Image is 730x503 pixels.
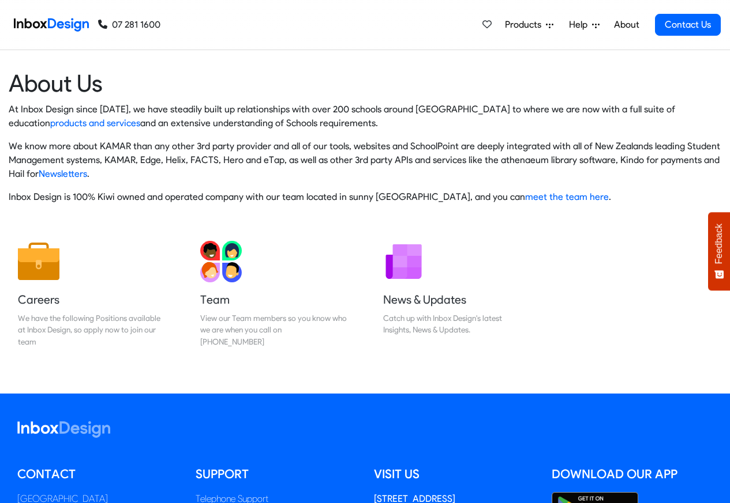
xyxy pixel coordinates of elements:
h5: Team [200,292,347,308]
h5: News & Updates [383,292,530,308]
a: News & Updates Catch up with Inbox Design's latest Insights, News & Updates. [374,232,539,357]
p: We know more about KAMAR than any other 3rd party provider and all of our tools, websites and Sch... [9,139,721,181]
div: View our Team members so you know who we are when you call on [PHONE_NUMBER] [200,312,347,347]
h5: Download our App [552,466,713,483]
a: Contact Us [655,14,721,36]
p: Inbox Design is 100% Kiwi owned and operated company with our team located in sunny [GEOGRAPHIC_D... [9,190,721,204]
a: products and services [50,118,140,128]
h5: Visit us [374,466,535,483]
a: Careers We have the following Positions available at Inbox Design, so apply now to join our team [9,232,174,357]
a: Help [564,13,604,36]
a: meet the team here [525,191,609,202]
div: Catch up with Inbox Design's latest Insights, News & Updates. [383,312,530,336]
span: Help [569,18,592,32]
div: We have the following Positions available at Inbox Design, so apply now to join our team [18,312,164,347]
img: 2022_01_13_icon_team.svg [200,241,242,282]
img: 2022_01_13_icon_job.svg [18,241,59,282]
img: 2022_01_12_icon_newsletter.svg [383,241,425,282]
h5: Contact [17,466,178,483]
p: At Inbox Design since [DATE], we have steadily built up relationships with over 200 schools aroun... [9,103,721,130]
a: 07 281 1600 [98,18,160,32]
h5: Support [196,466,357,483]
span: Feedback [714,224,724,264]
a: About [611,13,642,36]
a: Products [500,13,558,36]
img: logo_inboxdesign_white.svg [17,421,110,438]
h5: Careers [18,292,164,308]
span: Products [505,18,546,32]
button: Feedback - Show survey [708,212,730,290]
a: Team View our Team members so you know who we are when you call on [PHONE_NUMBER] [191,232,356,357]
a: Newsletters [39,168,87,179]
heading: About Us [9,69,721,98]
